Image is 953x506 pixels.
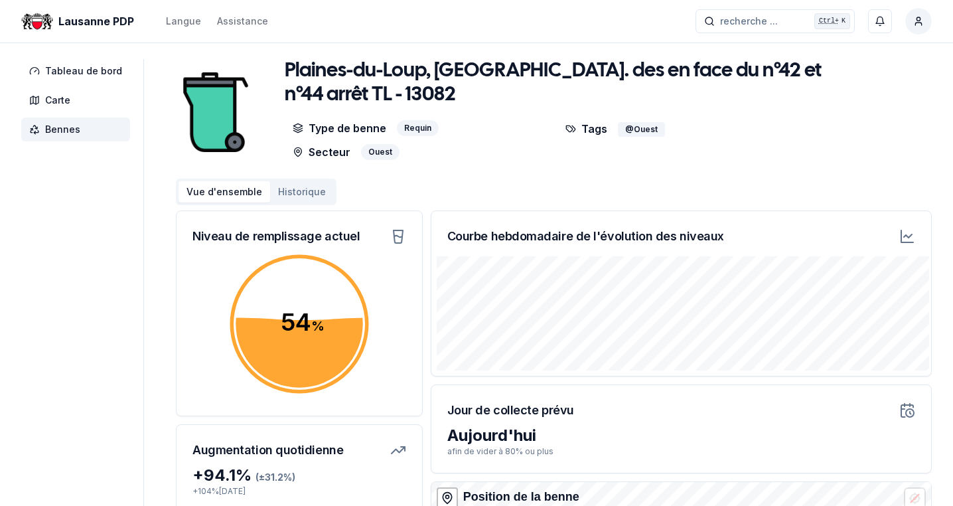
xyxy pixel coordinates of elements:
h3: Augmentation quotidienne [192,441,343,460]
h3: Niveau de remplissage actuel [192,227,360,246]
button: Historique [270,181,334,203]
p: Tags [565,120,607,137]
a: Assistance [217,13,268,29]
h3: Courbe hebdomadaire de l'évolution des niveaux [447,227,724,246]
div: + 94.1 % [192,465,406,486]
p: + 104 % [DATE] [192,486,406,497]
h3: Jour de collecte prévu [447,401,574,420]
span: Lausanne PDP [58,13,134,29]
span: recherche ... [720,15,778,28]
span: Bennes [45,123,80,136]
span: (± 31.2 %) [256,471,295,483]
button: recherche ...Ctrl+K [696,9,855,33]
h1: Plaines-du-Loup, [GEOGRAPHIC_DATA]. des en face du n°42 et n°44 arrêt TL - 13082 [285,59,822,107]
a: Carte [21,88,135,112]
div: Requin [397,120,439,136]
a: Tableau de bord [21,59,135,83]
div: Aujourd'hui [447,425,915,446]
div: Langue [166,15,201,28]
img: Lausanne PDP Logo [21,5,53,37]
div: Position de la benne [463,487,579,506]
button: Vue d'ensemble [179,181,270,203]
span: Tableau de bord [45,64,122,78]
p: Secteur [293,144,350,160]
div: Ouest [361,144,400,160]
a: Lausanne PDP [21,13,139,29]
div: @Ouest [618,122,665,137]
a: Bennes [21,118,135,141]
p: afin de vider à 80% ou plus [447,446,915,457]
p: Type de benne [293,120,386,136]
img: bin Image [176,59,256,165]
button: Langue [166,13,201,29]
span: Carte [45,94,70,107]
